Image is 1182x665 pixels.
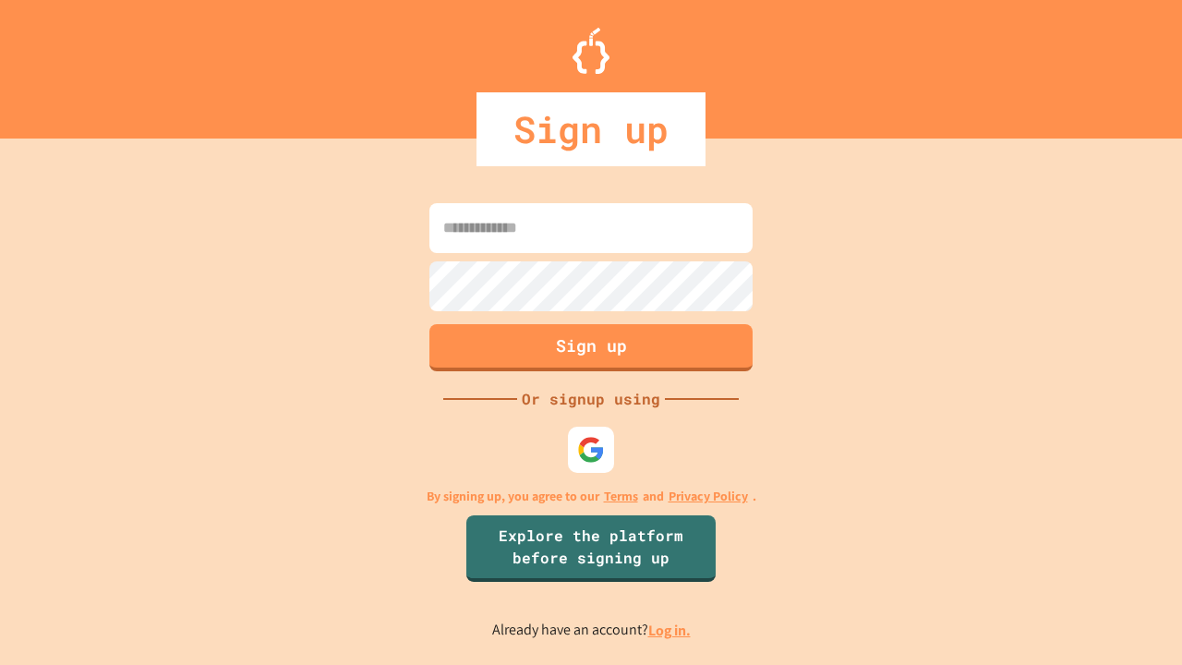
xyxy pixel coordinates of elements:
[429,324,753,371] button: Sign up
[669,487,748,506] a: Privacy Policy
[648,621,691,640] a: Log in.
[577,436,605,464] img: google-icon.svg
[604,487,638,506] a: Terms
[517,388,665,410] div: Or signup using
[427,487,756,506] p: By signing up, you agree to our and .
[492,619,691,642] p: Already have an account?
[466,515,716,582] a: Explore the platform before signing up
[476,92,706,166] div: Sign up
[573,28,609,74] img: Logo.svg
